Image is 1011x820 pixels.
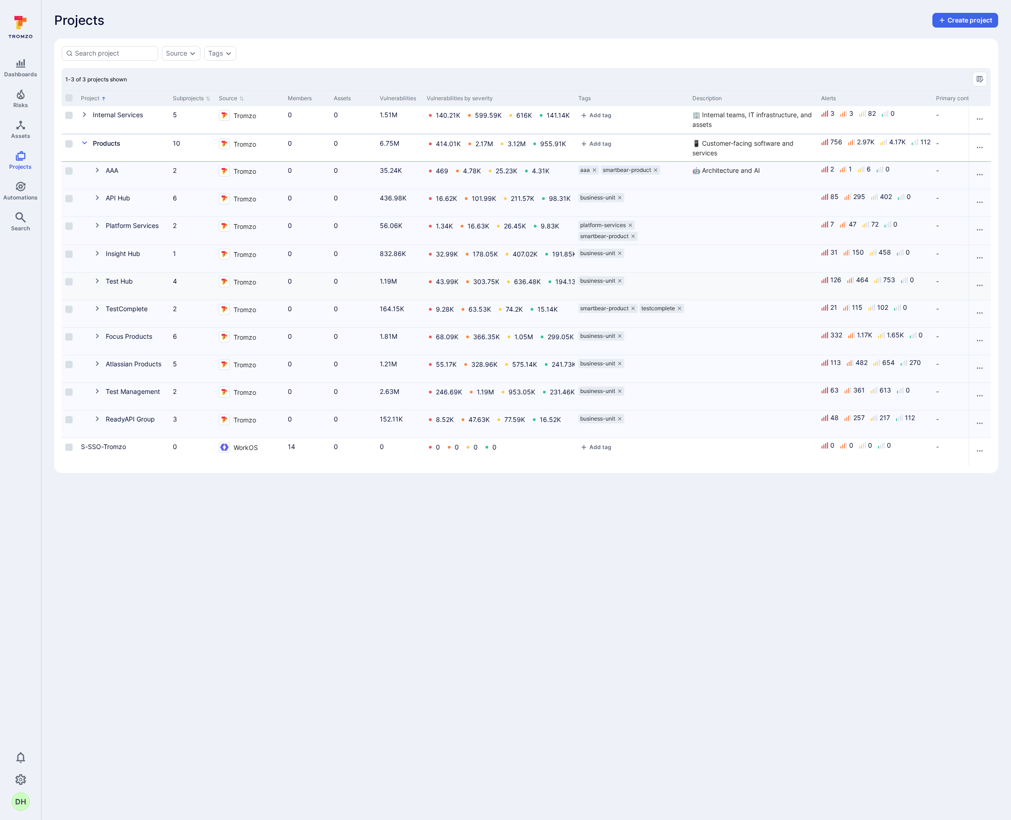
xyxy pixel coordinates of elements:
[689,106,817,133] div: Cell for Description
[284,189,330,216] div: Cell for Members
[423,189,575,216] div: Cell for Vulnerabilities by severity
[514,333,533,341] a: 1.05M
[578,110,685,121] div: tags-cell-project
[173,332,177,340] a: 6
[473,278,499,285] a: 303.75K
[972,72,987,86] button: Manage columns
[77,162,169,189] div: Cell for Project
[468,416,490,423] a: 47.63K
[601,165,660,175] div: smartbear-product
[436,416,454,423] a: 8.52K
[436,278,458,285] a: 43.99K
[889,138,906,146] div: 4.17K
[106,305,148,313] a: TestComplete
[473,250,498,258] a: 178.05K
[380,387,399,395] a: 2.63M
[857,138,874,146] div: 2.97K
[689,135,817,161] div: Cell for Description
[288,305,292,313] a: 0
[508,388,535,396] a: 953.05K
[692,138,814,158] div: 📱 Customer-facing software and services
[578,359,624,368] div: business-unit
[578,193,685,202] div: tags-cell-project
[830,221,834,228] div: 7
[578,444,613,450] button: add tag
[552,360,576,368] a: 241.73K
[77,106,169,133] div: Cell for Project
[93,139,120,147] a: Products
[288,250,292,257] a: 0
[475,111,502,119] a: 599.59K
[208,50,223,57] button: Tags
[537,305,558,313] a: 15.14K
[380,332,397,340] a: 1.81M
[436,305,454,313] a: 9.28K
[173,277,177,285] a: 4
[334,166,338,174] a: 0
[578,331,624,341] div: business-unit
[423,162,575,189] div: Cell for Vulnerabilities by severity
[972,278,987,293] button: Row actions menu
[62,135,77,161] div: Cell for selection
[972,251,987,265] button: Row actions menu
[330,189,376,216] div: Cell for Assets
[936,94,998,102] div: Primary contact
[334,443,338,450] a: 0
[580,222,626,229] span: platform-services
[380,111,397,119] a: 1.51M
[436,388,462,396] a: 246.69K
[62,217,77,245] div: Cell for selection
[65,167,73,175] span: Select row
[555,278,580,285] a: 194.13K
[969,217,991,245] div: Cell for
[936,221,998,230] div: -
[972,306,987,320] button: Row actions menu
[93,111,143,119] a: Internal Services
[473,333,500,341] a: 366.35K
[334,194,338,202] a: 0
[81,95,106,102] button: Sort by Project
[106,194,130,202] a: API Hub
[330,217,376,245] div: Cell for Assets
[575,106,689,133] div: Cell for Tags
[376,189,423,216] div: Cell for Vulnerabilities
[972,140,987,155] button: Row actions menu
[692,110,814,129] div: 🏢 Internal teams, IT infrastructure, and assets
[284,106,330,133] div: Cell for Members
[288,166,292,174] a: 0
[106,332,152,340] a: Focus Products
[215,135,284,161] div: Cell for Source
[578,387,624,396] div: business-unit
[436,250,458,258] a: 32.99K
[436,360,457,368] a: 55.17K
[189,50,196,57] button: Expand dropdown
[173,387,177,395] a: 2
[880,193,892,200] div: 402
[936,110,998,120] div: -
[380,250,406,257] a: 832.86K
[215,217,284,245] div: Cell for Source
[169,162,215,189] div: Cell for Subprojects
[468,305,491,313] a: 63.53K
[106,360,161,368] a: Atlassian Products
[380,194,406,202] a: 436.98K
[472,194,496,202] a: 101.99K
[288,277,292,285] a: 0
[288,94,326,102] div: Members
[234,221,256,231] span: Tromzo
[284,135,330,161] div: Cell for Members
[215,162,284,189] div: Cell for Source
[77,135,169,161] div: Cell for Project
[77,189,169,216] div: Cell for Project
[380,277,397,285] a: 1.19M
[330,162,376,189] div: Cell for Assets
[234,193,256,204] span: Tromzo
[972,333,987,348] button: Row actions menu
[288,222,292,229] a: 0
[972,388,987,403] button: Row actions menu
[334,387,338,395] a: 0
[932,106,1001,133] div: Cell for Primary contact
[173,222,177,229] a: 2
[376,135,423,161] div: Cell for Vulnerabilities
[11,792,30,811] button: DH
